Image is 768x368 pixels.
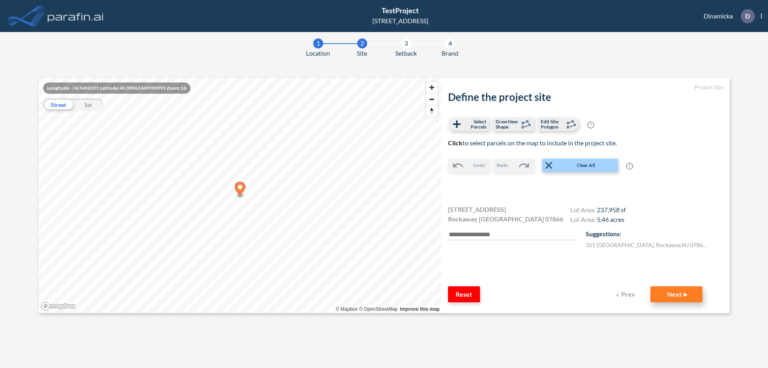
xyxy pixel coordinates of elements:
canvas: Map [38,78,442,313]
span: Brand [442,48,458,58]
button: Prev [610,286,642,302]
span: Draw New Shape [496,119,519,129]
a: Mapbox [336,306,358,312]
span: Location [306,48,330,58]
span: Zoom out [426,94,438,105]
button: Zoom in [426,82,438,93]
a: OpenStreetMap [359,306,398,312]
button: Zoom out [426,93,438,105]
span: 237,958 sf [597,206,626,213]
div: Sat [73,99,103,111]
h5: Project Site [448,84,723,91]
span: TestProject [382,6,419,15]
h4: Lot Area: [570,206,626,215]
span: Redo [497,162,508,169]
b: Click [448,139,462,147]
label: 321 [GEOGRAPHIC_DATA] , Rockaway , NJ 07866 , US [586,241,710,249]
span: Rockaway [GEOGRAPHIC_DATA] 07866 [448,214,563,224]
span: ? [587,121,594,129]
h4: Lot Area: [570,215,626,225]
a: Mapbox homepage [41,302,76,311]
div: Street [43,99,73,111]
div: 1 [313,38,323,48]
div: 4 [445,38,455,48]
div: Longitude: -74.5496101 Latitude: 40.90962469999999 Zoom: 16 [43,82,190,94]
button: Reset [448,286,480,302]
span: Site [357,48,367,58]
span: Setback [395,48,417,58]
button: Undo [448,159,489,172]
button: Clear All [542,159,618,172]
span: to select parcels on the map to include in the project site. [448,139,617,147]
h2: Define the project site [448,91,723,103]
div: [STREET_ADDRESS] [372,16,428,26]
span: Select Parcels [463,119,486,129]
span: [STREET_ADDRESS] [448,205,506,214]
div: 3 [401,38,411,48]
p: D [745,12,750,20]
span: Edit Site Polygon [541,119,564,129]
div: 2 [357,38,367,48]
div: Map marker [235,182,246,198]
span: Clear All [555,162,617,169]
span: Undo [473,162,485,169]
img: logo [46,8,105,24]
a: Improve this map [400,306,440,312]
div: Dinamicka [692,9,762,23]
button: Redo [493,159,534,172]
span: 5.46 acres [597,215,624,223]
p: Suggestions: [586,229,723,239]
button: Next [650,286,702,302]
span: ? [626,163,633,170]
button: Reset bearing to north [426,105,438,117]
